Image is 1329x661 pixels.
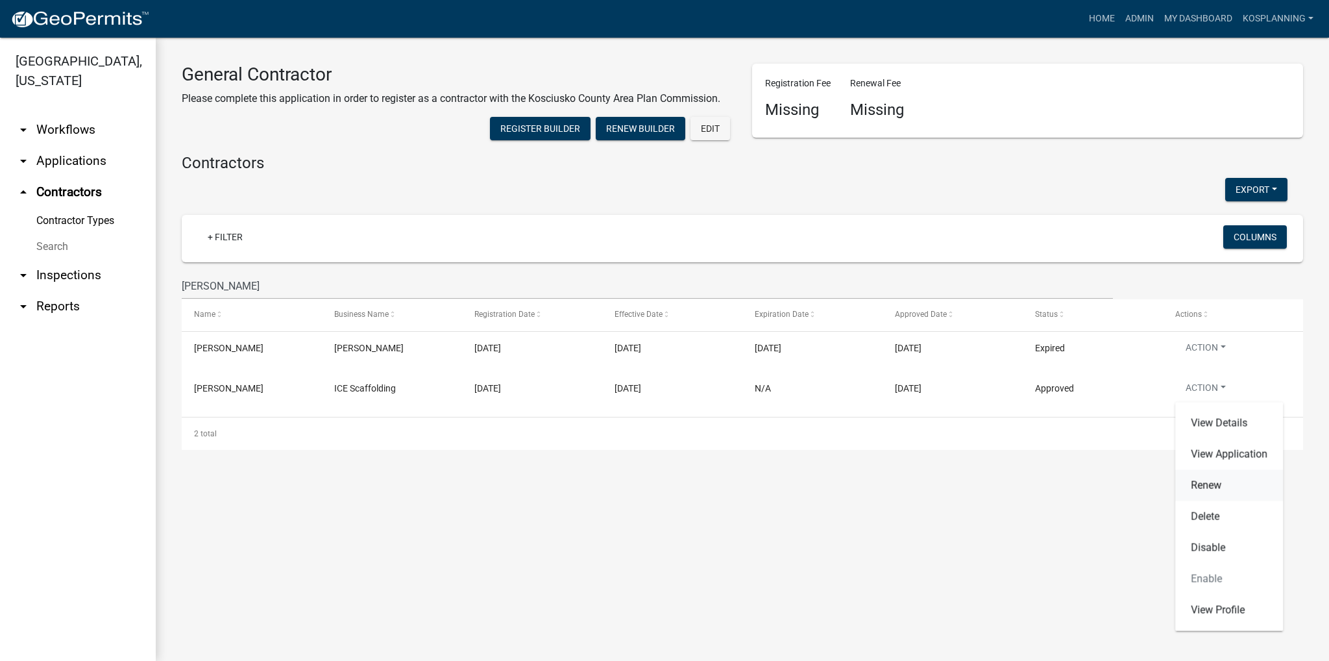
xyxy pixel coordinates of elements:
button: Register Builder [490,117,591,140]
span: Registration Date [474,310,535,319]
span: Jaclyn Emslander [194,343,263,353]
span: ICE Scaffolding [334,383,396,393]
button: Columns [1223,225,1287,249]
datatable-header-cell: Actions [1163,299,1303,330]
span: Jaclyn Emslander [334,343,404,353]
button: Edit [690,117,730,140]
a: Renew [1175,470,1283,501]
a: My Dashboard [1159,6,1238,31]
span: Status [1035,310,1058,319]
span: Approved [1035,383,1074,393]
p: Registration Fee [765,77,831,90]
a: View Profile [1175,595,1283,626]
h4: Missing [850,101,904,119]
span: James Emslander [194,383,263,393]
a: kosplanning [1238,6,1319,31]
span: Name [194,310,215,319]
span: Approved Date [895,310,947,319]
i: arrow_drop_down [16,299,31,314]
span: Business Name [334,310,389,319]
datatable-header-cell: Effective Date [602,299,742,330]
h3: General Contractor [182,64,720,86]
input: Search for contractors [182,273,1113,299]
datatable-header-cell: Business Name [322,299,462,330]
datatable-header-cell: Approved Date [883,299,1023,330]
datatable-header-cell: Status [1023,299,1163,330]
button: Action [1175,341,1236,360]
h4: Contractors [182,154,1303,173]
i: arrow_drop_down [16,122,31,138]
span: Actions [1175,310,1202,319]
datatable-header-cell: Name [182,299,322,330]
button: Export [1225,178,1287,201]
a: Admin [1120,6,1159,31]
span: 04/05/2021 [474,383,501,393]
div: Action [1175,403,1283,631]
span: 08/25/2022 [615,343,641,353]
a: View Application [1175,439,1283,470]
h4: Missing [765,101,831,119]
span: 08/24/2022 [474,343,501,353]
i: arrow_drop_down [16,153,31,169]
a: Disable [1175,532,1283,564]
span: Expiration Date [755,310,809,319]
a: View Details [1175,408,1283,439]
span: Expired [1035,343,1065,353]
span: 04/07/2021 [615,383,641,393]
span: 08/25/2023 [755,343,781,353]
a: + Filter [197,225,253,249]
div: 2 total [182,418,1303,450]
a: Delete [1175,501,1283,532]
span: N/A [755,383,771,393]
i: arrow_drop_down [16,268,31,283]
datatable-header-cell: Expiration Date [742,299,883,330]
button: Renew Builder [596,117,685,140]
button: Action [1175,381,1236,400]
span: 04/07/2021 [895,383,921,393]
span: Effective Date [615,310,663,319]
p: Renewal Fee [850,77,904,90]
p: Please complete this application in order to register as a contractor with the Kosciusko County A... [182,91,720,106]
datatable-header-cell: Registration Date [462,299,602,330]
a: Home [1084,6,1120,31]
i: arrow_drop_up [16,184,31,200]
span: 08/25/2022 [895,343,921,353]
